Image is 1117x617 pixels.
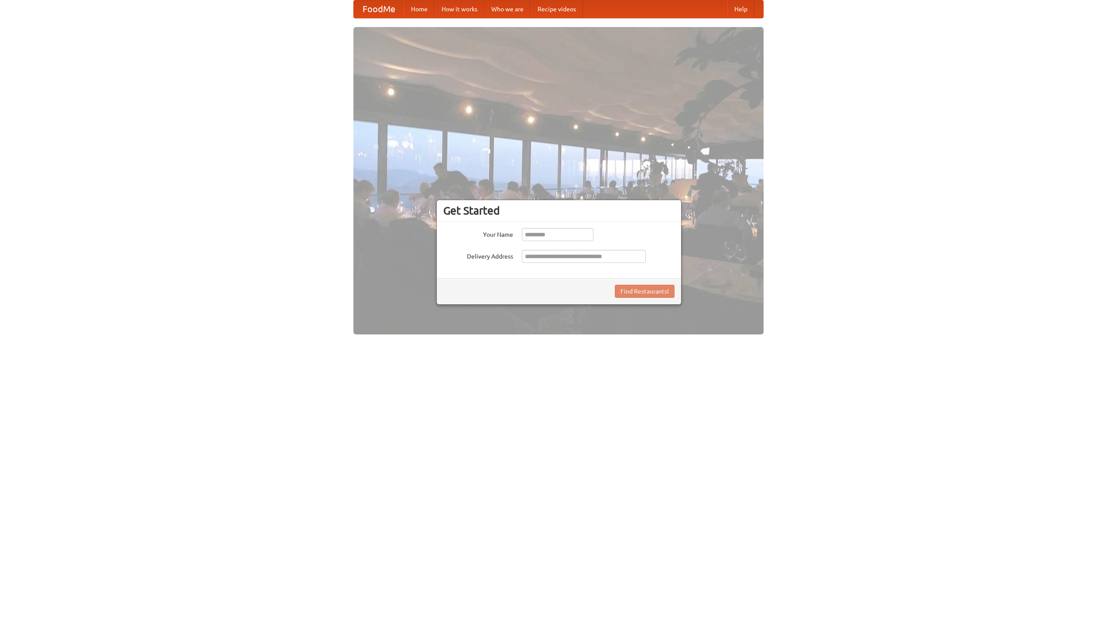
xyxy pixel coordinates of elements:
a: How it works [435,0,484,18]
button: Find Restaurants! [615,285,675,298]
label: Delivery Address [443,250,513,261]
h3: Get Started [443,204,675,217]
a: Who we are [484,0,531,18]
a: Help [727,0,754,18]
a: FoodMe [354,0,404,18]
a: Recipe videos [531,0,583,18]
a: Home [404,0,435,18]
label: Your Name [443,228,513,239]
